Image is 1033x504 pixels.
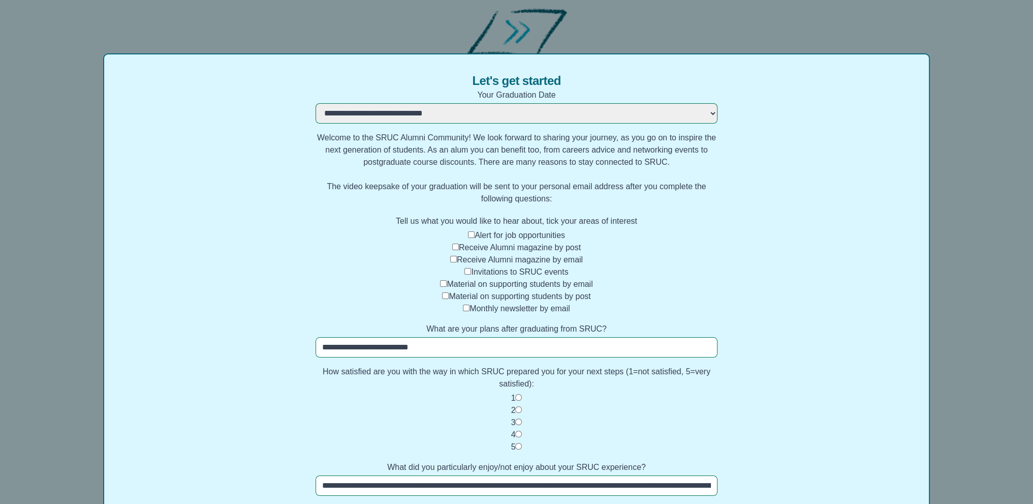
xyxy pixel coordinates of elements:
label: Tell us what you would like to hear about, tick your areas of interest [316,215,717,227]
label: 3 [511,418,516,427]
label: Monthly newsletter by email [469,304,570,313]
label: Receive Alumni magazine by post [459,243,581,252]
label: 4 [511,430,516,439]
label: Invitations to SRUC events [471,268,568,276]
label: What are your plans after graduating from SRUC? [316,323,717,335]
label: Your Graduation Date [316,89,717,101]
label: Material on supporting students by email [447,280,592,288]
label: 5 [511,442,516,451]
label: How satisfied are you with the way in which SRUC prepared you for your next steps (1=not satisfie... [316,366,717,390]
label: 2 [511,406,516,414]
label: Receive Alumni magazine by email [457,255,583,264]
p: Welcome to the SRUC Alumni Community! We look forward to sharing your journey, as you go on to in... [316,132,717,205]
label: 1 [511,394,516,402]
label: Material on supporting students by post [449,292,590,301]
label: Alert for job opportunities [475,231,565,240]
span: Let's get started [472,73,560,89]
label: What did you particularly enjoy/not enjoy about your SRUC experience? [316,461,717,473]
